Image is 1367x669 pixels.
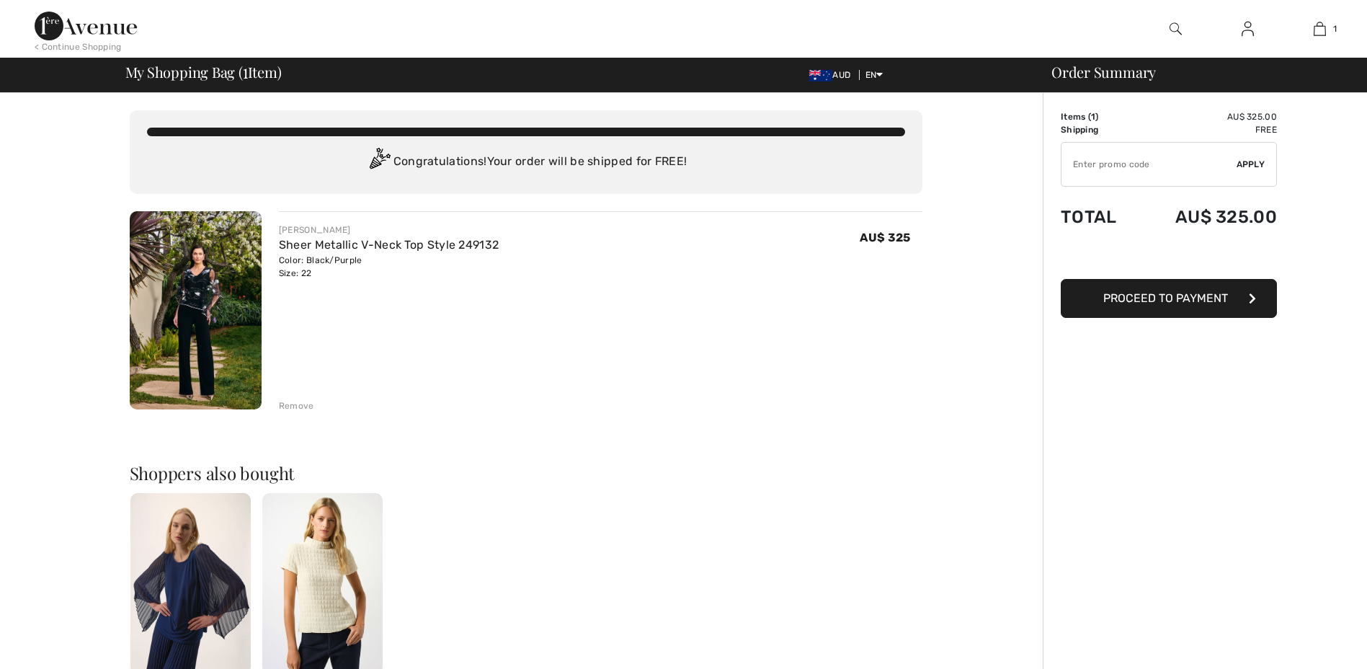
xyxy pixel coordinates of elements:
[1333,22,1337,35] span: 1
[279,399,314,412] div: Remove
[1103,291,1228,305] span: Proceed to Payment
[279,254,499,280] div: Color: Black/Purple Size: 22
[1137,192,1277,242] td: AU$ 325.00
[1061,143,1237,186] input: Promo code
[1091,112,1095,122] span: 1
[1061,192,1137,242] td: Total
[1034,65,1358,79] div: Order Summary
[1230,20,1265,38] a: Sign In
[125,65,282,79] span: My Shopping Bag ( Item)
[1314,20,1326,37] img: My Bag
[365,148,393,177] img: Congratulation2.svg
[809,70,832,81] img: Australian Dollar
[1242,20,1254,37] img: My Info
[1137,110,1277,123] td: AU$ 325.00
[1237,158,1265,171] span: Apply
[279,223,499,236] div: [PERSON_NAME]
[130,464,922,482] h2: Shoppers also bought
[1061,279,1277,318] button: Proceed to Payment
[279,238,499,252] a: Sheer Metallic V-Neck Top Style 249132
[35,40,122,53] div: < Continue Shopping
[1137,123,1277,136] td: Free
[1061,123,1137,136] td: Shipping
[35,12,137,40] img: 1ère Avenue
[809,70,856,80] span: AUD
[130,211,262,409] img: Sheer Metallic V-Neck Top Style 249132
[865,70,883,80] span: EN
[147,148,905,177] div: Congratulations! Your order will be shipped for FREE!
[1061,110,1137,123] td: Items ( )
[1061,242,1277,274] iframe: PayPal
[1170,20,1182,37] img: search the website
[860,231,910,244] span: AU$ 325
[243,61,248,80] span: 1
[1284,20,1355,37] a: 1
